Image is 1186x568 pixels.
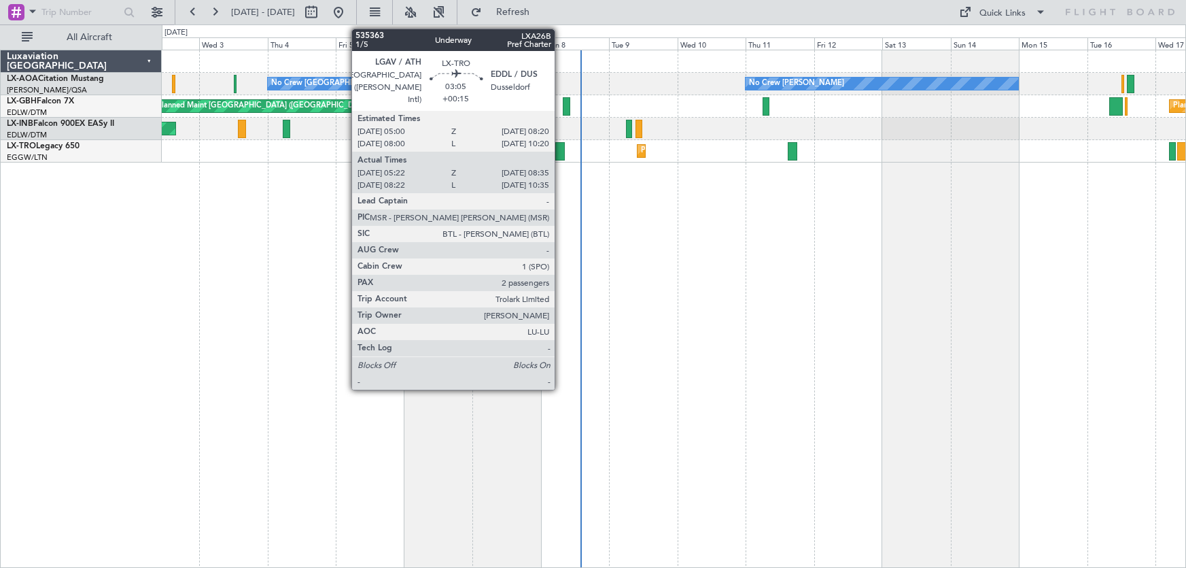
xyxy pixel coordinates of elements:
[7,97,37,105] span: LX-GBH
[541,37,610,50] div: Mon 8
[7,142,36,150] span: LX-TRO
[952,1,1053,23] button: Quick Links
[157,96,384,116] div: Planned Maint [GEOGRAPHIC_DATA] ([GEOGRAPHIC_DATA] Intl)
[336,37,404,50] div: Fri 5
[15,27,147,48] button: All Aircraft
[41,2,120,22] input: Trip Number
[404,37,473,50] div: Sat 6
[7,120,33,128] span: LX-INB
[7,85,87,95] a: [PERSON_NAME]/QSA
[199,37,268,50] div: Wed 3
[814,37,883,50] div: Fri 12
[231,6,295,18] span: [DATE] - [DATE]
[7,152,48,163] a: EGGW/LTN
[164,27,188,39] div: [DATE]
[131,37,200,50] div: Tue 2
[7,75,38,83] span: LX-AOA
[271,73,424,94] div: No Crew [GEOGRAPHIC_DATA] (Dublin Intl)
[464,1,546,23] button: Refresh
[499,73,713,94] div: Planned Maint [GEOGRAPHIC_DATA] ([GEOGRAPHIC_DATA])
[1019,37,1087,50] div: Mon 15
[7,107,47,118] a: EDLW/DTM
[485,7,542,17] span: Refresh
[7,130,47,140] a: EDLW/DTM
[749,73,844,94] div: No Crew [PERSON_NAME]
[268,37,336,50] div: Thu 4
[472,37,541,50] div: Sun 7
[609,37,678,50] div: Tue 9
[979,7,1026,20] div: Quick Links
[35,33,143,42] span: All Aircraft
[746,37,814,50] div: Thu 11
[882,37,951,50] div: Sat 13
[951,37,1019,50] div: Sun 14
[7,75,104,83] a: LX-AOACitation Mustang
[1087,37,1156,50] div: Tue 16
[641,141,730,161] div: Planned Maint Dusseldorf
[7,97,74,105] a: LX-GBHFalcon 7X
[678,37,746,50] div: Wed 10
[7,142,80,150] a: LX-TROLegacy 650
[7,120,114,128] a: LX-INBFalcon 900EX EASy II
